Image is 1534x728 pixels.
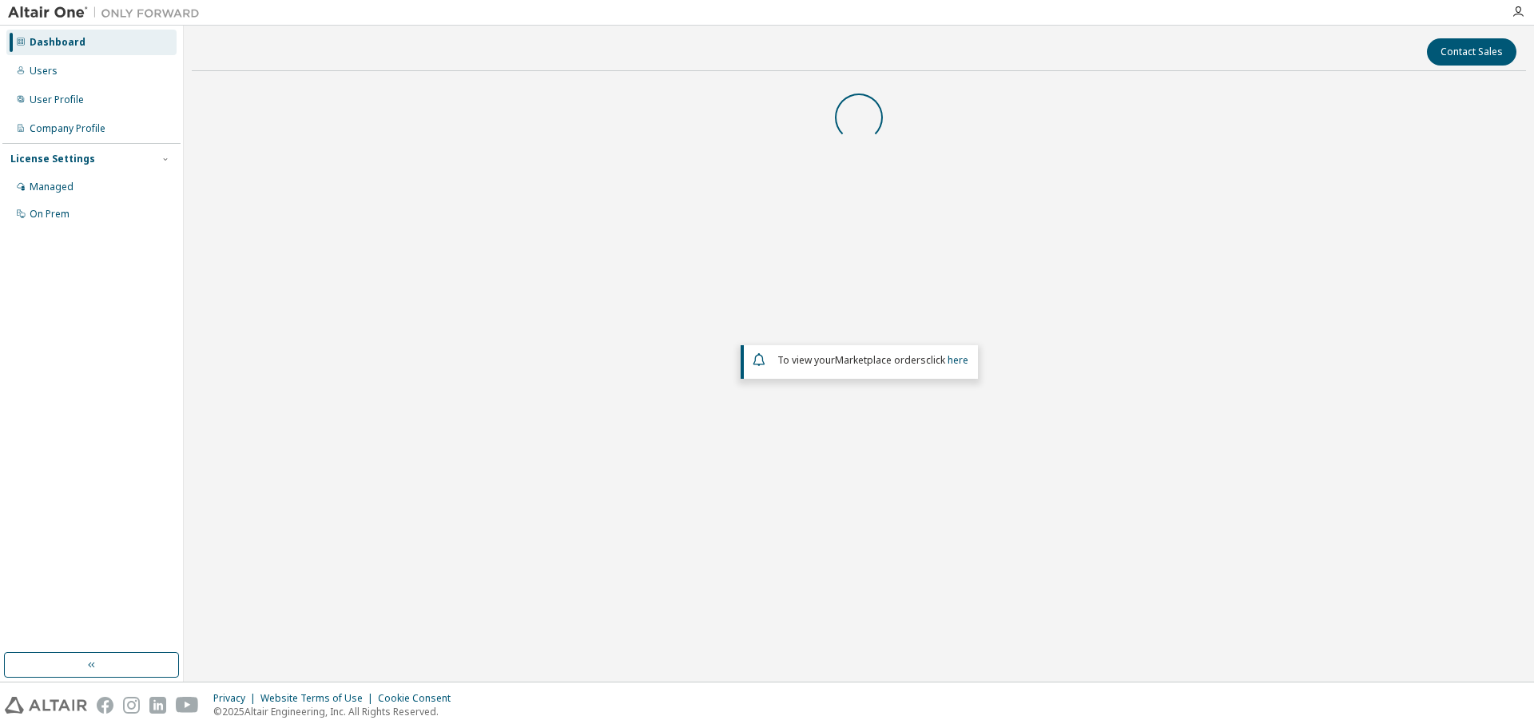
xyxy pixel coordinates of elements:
[30,208,70,221] div: On Prem
[123,697,140,714] img: instagram.svg
[213,705,460,718] p: © 2025 Altair Engineering, Inc. All Rights Reserved.
[149,697,166,714] img: linkedin.svg
[30,36,85,49] div: Dashboard
[176,697,199,714] img: youtube.svg
[97,697,113,714] img: facebook.svg
[213,692,260,705] div: Privacy
[30,65,58,78] div: Users
[1427,38,1516,66] button: Contact Sales
[30,122,105,135] div: Company Profile
[10,153,95,165] div: License Settings
[378,692,460,705] div: Cookie Consent
[5,697,87,714] img: altair_logo.svg
[948,353,968,367] a: here
[30,93,84,106] div: User Profile
[835,353,926,367] em: Marketplace orders
[777,353,968,367] span: To view your click
[8,5,208,21] img: Altair One
[260,692,378,705] div: Website Terms of Use
[30,181,74,193] div: Managed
